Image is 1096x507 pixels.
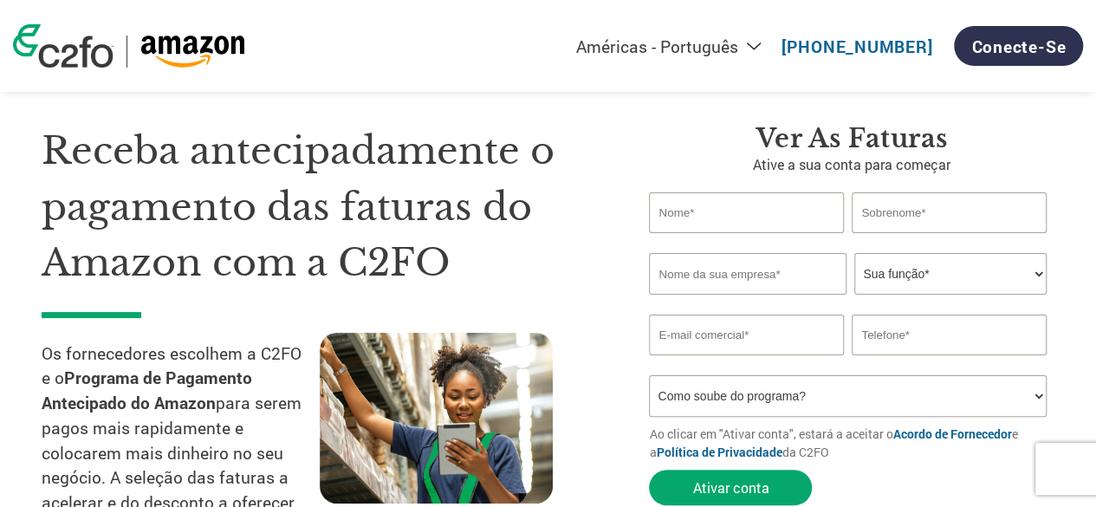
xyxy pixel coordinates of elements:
[781,36,933,57] a: [PHONE_NUMBER]
[649,425,1054,461] p: Ao clicar em "Ativar conta", estará a aceitar o e a da C2FO
[852,235,1046,246] div: Invalid last name or last name is too long
[13,24,113,68] img: c2fo logo
[649,253,846,295] input: Nome da sua empresa*
[649,154,1054,175] p: Ative a sua conta para começar
[892,426,1011,442] a: Acordo de Fornecedor
[852,315,1046,355] input: Telefone*
[854,253,1046,295] select: Title/Role
[649,315,843,355] input: Invalid Email format
[649,470,812,505] button: Ativar conta
[649,357,843,368] div: Inavlid Email Address
[852,357,1046,368] div: Inavlid Phone Number
[649,123,1054,154] h3: Ver as faturas
[649,235,843,246] div: Invalid first name or first name is too long
[649,296,1046,308] div: Invalid company name or company name is too long
[320,333,553,504] img: supply chain worker
[649,192,843,233] input: Nome*
[140,36,245,68] img: Amazon
[42,123,597,291] h1: Receba antecipadamente o pagamento das faturas do Amazon com a C2FO
[852,192,1046,233] input: Sobrenome*
[42,367,252,413] strong: Programa de Pagamento Antecipado do Amazon
[656,444,781,460] a: Política de Privacidade
[954,26,1083,66] a: Conecte-se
